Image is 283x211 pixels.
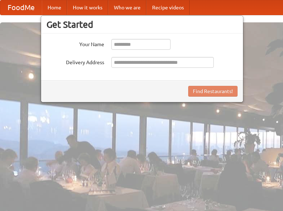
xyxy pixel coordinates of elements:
[108,0,146,15] a: Who we are
[42,0,67,15] a: Home
[67,0,108,15] a: How it works
[188,86,238,97] button: Find Restaurants!
[47,39,104,48] label: Your Name
[47,57,104,66] label: Delivery Address
[0,0,42,15] a: FoodMe
[47,19,238,30] h3: Get Started
[146,0,190,15] a: Recipe videos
